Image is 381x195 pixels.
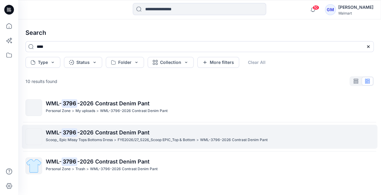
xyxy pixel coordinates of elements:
[196,137,199,143] p: >
[72,108,74,114] p: >
[100,108,168,114] p: WML-3796-2026 Contrast Denim Pant
[312,5,319,10] span: 10
[75,108,95,114] p: My uploads
[77,100,149,107] span: -2026 Contrast Denim Pant
[106,57,144,68] button: Folder
[64,57,102,68] button: Status
[22,125,377,149] a: WML-3796-2026 Contrast Denim PantScoop_ Epic Missy Tops Bottoms Dress>FYE2026/27_S226_Scoop EPIC_...
[114,137,116,143] p: >
[25,78,57,84] p: 10 results found
[77,129,149,136] span: -2026 Contrast Denim Pant
[75,166,85,172] p: Trash
[197,57,239,68] button: More filters
[90,166,158,172] p: WML-3796-2026 Contrast Denim Pant
[46,108,71,114] p: Personal Zone
[25,57,60,68] button: Type
[325,4,336,15] div: GM
[77,158,149,165] span: -2026 Contrast Denim Pant
[46,129,62,136] span: WML-
[21,24,379,41] h4: Search
[338,11,373,15] div: Walmart
[338,4,373,11] div: [PERSON_NAME]
[62,157,77,166] mark: 3796
[22,96,377,120] a: WML-3796-2026 Contrast Denim PantPersonal Zone>My uploads>WML-3796-2026 Contrast Denim Pant
[22,154,377,178] a: WML-3796-2026 Contrast Denim PantPersonal Zone>Trash>WML-3796-2026 Contrast Denim Pant
[72,166,74,172] p: >
[46,100,62,107] span: WML-
[148,57,194,68] button: Collection
[46,166,71,172] p: Personal Zone
[46,137,113,143] p: Scoop_ Epic Missy Tops Bottoms Dress
[62,99,77,107] mark: 3796
[200,137,268,143] p: WML-3796-2026 Contrast Denim Pant
[62,128,77,137] mark: 3796
[46,158,62,165] span: WML-
[86,166,89,172] p: >
[118,137,195,143] p: FYE2026/27_S226_Scoop EPIC_Top & Bottom
[96,108,99,114] p: >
